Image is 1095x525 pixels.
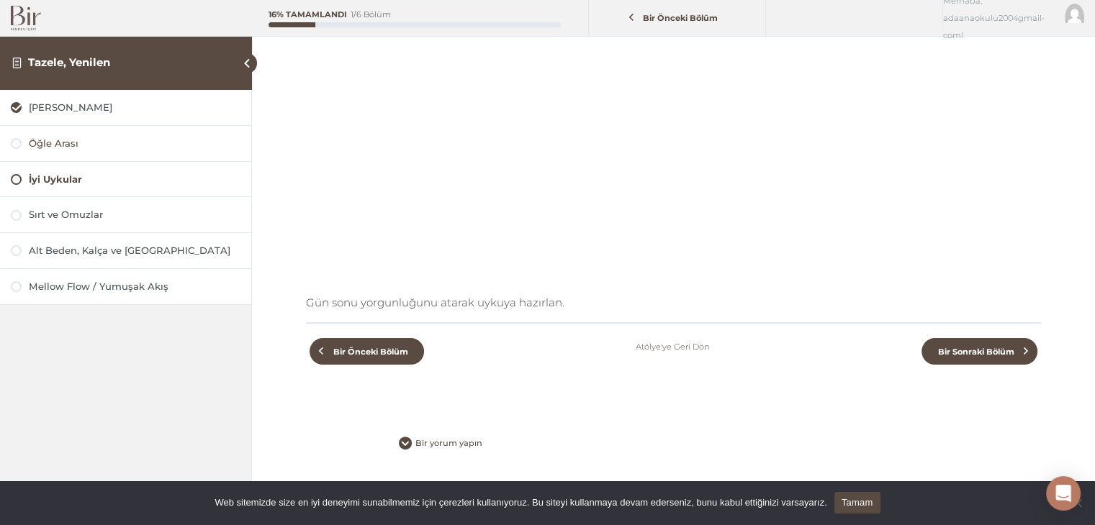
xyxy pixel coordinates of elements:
span: Bir yorum yapın [412,438,491,448]
img: Bir Logo [11,6,41,31]
div: [PERSON_NAME] [29,101,240,114]
div: Öğle Arası [29,137,240,150]
div: İyi Uykular [29,173,240,186]
p: Gün sonu yorgunluğunu atarak uykuya hazırlan. [306,294,1041,311]
a: Alt Beden, Kalça ve [GEOGRAPHIC_DATA] [11,244,240,257]
a: Bir Sonraki Bölüm [921,338,1037,365]
span: Bir Önceki Bölüm [325,347,416,357]
a: Atölye'ye Geri Dön [636,338,710,355]
div: Open Intercom Messenger [1046,476,1081,511]
a: Tazele, Yenilen [28,55,110,69]
span: Bir Sonraki Bölüm [929,347,1022,357]
span: Bir Önceki Bölüm [635,13,726,23]
div: Alt Beden, Kalça ve [GEOGRAPHIC_DATA] [29,244,240,257]
a: Tamam [834,492,880,513]
a: Bir Önceki Bölüm [310,338,424,365]
a: İyi Uykular [11,173,240,186]
a: Bir Önceki Bölüm [592,5,762,32]
a: [PERSON_NAME] [11,101,240,114]
div: 1/6 Bölüm [351,11,391,19]
div: 16% Tamamlandı [269,11,347,19]
div: Mellow Flow / Yumuşak Akış [29,280,240,293]
a: Sırt ve Omuzlar [11,208,240,222]
span: Web sitemizde size en iyi deneyimi sunabilmemiz için çerezleri kullanıyoruz. Bu siteyi kullanmaya... [215,496,826,510]
div: Sırt ve Omuzlar [29,208,240,222]
a: Mellow Flow / Yumuşak Akış [11,280,240,293]
a: Öğle Arası [11,137,240,150]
